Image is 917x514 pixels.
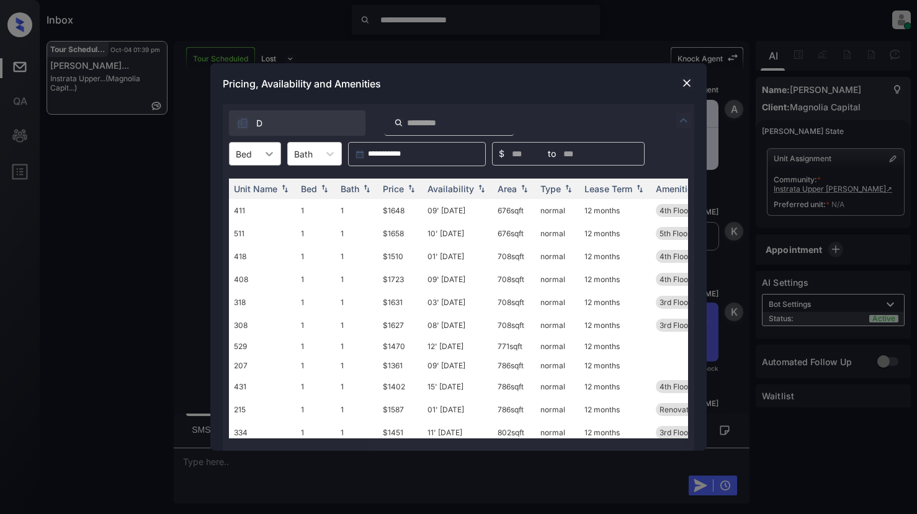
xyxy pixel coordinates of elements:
span: 3rd Floor [660,428,691,437]
td: 12 months [579,314,651,337]
td: 1 [296,337,336,356]
td: 12 months [579,337,651,356]
div: Bath [341,184,359,194]
td: 1 [336,245,378,268]
td: 1 [296,245,336,268]
td: 08' [DATE] [423,314,493,337]
span: 4th Floor [660,206,691,215]
td: normal [535,199,579,222]
td: 1 [336,337,378,356]
img: sorting [475,185,488,193]
div: Bed [301,184,317,194]
td: 334 [229,421,296,444]
td: $1723 [378,268,423,291]
td: 708 sqft [493,245,535,268]
td: 1 [336,356,378,375]
td: 03' [DATE] [423,291,493,314]
span: 4th Floor [660,382,691,391]
td: $1510 [378,245,423,268]
td: 408 [229,268,296,291]
img: sorting [318,185,331,193]
img: icon-zuma [236,117,249,130]
td: 09' [DATE] [423,268,493,291]
td: normal [535,398,579,421]
td: 1 [296,291,336,314]
td: 15' [DATE] [423,375,493,398]
td: 511 [229,222,296,245]
td: 10' [DATE] [423,222,493,245]
td: $1361 [378,356,423,375]
td: 708 sqft [493,291,535,314]
img: icon-zuma [394,117,403,128]
td: 1 [336,291,378,314]
span: 4th Floor [660,252,691,261]
div: Unit Name [234,184,277,194]
td: 1 [296,222,336,245]
td: normal [535,291,579,314]
img: icon-zuma [676,113,691,128]
td: 418 [229,245,296,268]
td: 12 months [579,199,651,222]
td: $1648 [378,199,423,222]
td: normal [535,314,579,337]
td: $1470 [378,337,423,356]
td: 1 [336,314,378,337]
img: sorting [518,185,530,193]
span: D [256,117,262,130]
td: 01' [DATE] [423,245,493,268]
td: $1658 [378,222,423,245]
td: 12 months [579,398,651,421]
td: 676 sqft [493,199,535,222]
td: 1 [296,356,336,375]
div: Pricing, Availability and Amenities [210,63,707,104]
td: 12 months [579,245,651,268]
td: 12 months [579,421,651,444]
td: 1 [336,268,378,291]
td: 1 [296,375,336,398]
td: $1587 [378,398,423,421]
td: 09' [DATE] [423,356,493,375]
td: $1631 [378,291,423,314]
span: Renovated- Smal... [660,405,727,414]
td: normal [535,268,579,291]
td: 1 [336,199,378,222]
td: 529 [229,337,296,356]
td: 12' [DATE] [423,337,493,356]
td: 207 [229,356,296,375]
td: 12 months [579,268,651,291]
td: 786 sqft [493,356,535,375]
td: 1 [336,421,378,444]
div: Area [498,184,517,194]
td: 11' [DATE] [423,421,493,444]
img: sorting [405,185,418,193]
td: normal [535,337,579,356]
td: 1 [296,421,336,444]
img: sorting [279,185,291,193]
td: 12 months [579,222,651,245]
img: close [681,77,693,89]
img: sorting [633,185,646,193]
td: 1 [296,398,336,421]
td: $1402 [378,375,423,398]
td: 01' [DATE] [423,398,493,421]
td: 1 [336,398,378,421]
span: 3rd Floor [660,321,691,330]
td: 12 months [579,375,651,398]
td: 1 [296,314,336,337]
span: 4th Floor [660,275,691,284]
td: 1 [296,268,336,291]
td: 09' [DATE] [423,199,493,222]
td: $1627 [378,314,423,337]
td: 12 months [579,356,651,375]
td: 215 [229,398,296,421]
div: Amenities [656,184,697,194]
td: 431 [229,375,296,398]
div: Lease Term [584,184,632,194]
td: 1 [336,375,378,398]
span: 3rd Floor [660,298,691,307]
div: Type [540,184,561,194]
td: 1 [296,199,336,222]
td: 1 [336,222,378,245]
td: 708 sqft [493,268,535,291]
td: $1451 [378,421,423,444]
